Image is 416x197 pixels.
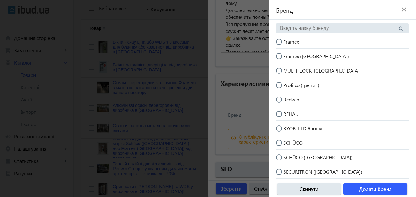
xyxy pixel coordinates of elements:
span: RYOBI LTD Японія [283,125,322,132]
span: SCHÜCO [283,140,303,146]
span: Додати бренд [359,186,392,192]
span: Framex ([GEOGRAPHIC_DATA]) [283,53,349,59]
span: REHAU [283,111,299,117]
span: Framex [283,38,299,45]
span: SECURITRON ([GEOGRAPHIC_DATA]) [283,168,362,175]
mat-icon: search [398,25,404,31]
span: Бренд [269,6,293,14]
span: SCHÜCO ([GEOGRAPHIC_DATA]) [283,154,353,160]
span: MUL-T-LOCK, [GEOGRAPHIC_DATA] [283,67,359,74]
span: Скинути [300,186,319,192]
span: Redwin [283,96,299,103]
span: Profilco (Греция) [283,82,319,88]
mat-icon: close [399,5,409,14]
input: Введіть назву бренду [280,26,398,31]
button: Скинути [277,183,341,195]
button: Додати бренд [343,183,407,195]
